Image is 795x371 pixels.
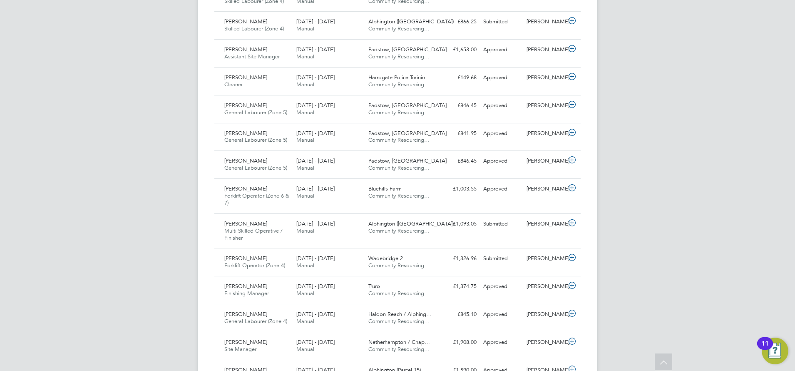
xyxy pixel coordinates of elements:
[224,136,287,143] span: General Labourer (Zone 5)
[437,336,480,349] div: £1,908.00
[224,109,287,116] span: General Labourer (Zone 5)
[368,136,430,143] span: Community Resourcing…
[368,318,430,325] span: Community Resourcing…
[437,127,480,140] div: £841.95
[296,185,335,192] span: [DATE] - [DATE]
[296,74,335,81] span: [DATE] - [DATE]
[224,220,267,227] span: [PERSON_NAME]
[296,318,314,325] span: Manual
[368,227,430,234] span: Community Resourcing…
[437,252,480,266] div: £1,326.96
[368,311,432,318] span: Haldon Reach / Alphing…
[368,53,430,60] span: Community Resourcing…
[224,255,267,262] span: [PERSON_NAME]
[523,217,566,231] div: [PERSON_NAME]
[368,346,430,353] span: Community Resourcing…
[437,182,480,196] div: £1,003.55
[296,290,314,297] span: Manual
[523,154,566,168] div: [PERSON_NAME]
[296,18,335,25] span: [DATE] - [DATE]
[523,43,566,57] div: [PERSON_NAME]
[224,25,284,32] span: Skilled Labourer (Zone 4)
[296,25,314,32] span: Manual
[224,130,267,137] span: [PERSON_NAME]
[224,338,267,346] span: [PERSON_NAME]
[224,157,267,164] span: [PERSON_NAME]
[296,46,335,53] span: [DATE] - [DATE]
[296,157,335,164] span: [DATE] - [DATE]
[296,130,335,137] span: [DATE] - [DATE]
[368,102,447,109] span: Padstow, [GEOGRAPHIC_DATA]
[296,81,314,88] span: Manual
[523,182,566,196] div: [PERSON_NAME]
[296,136,314,143] span: Manual
[224,318,287,325] span: General Labourer (Zone 4)
[224,164,287,171] span: General Labourer (Zone 5)
[368,25,430,32] span: Community Resourcing…
[437,99,480,113] div: £846.45
[437,71,480,85] div: £149.68
[368,255,403,262] span: Wadebridge 2
[437,15,480,29] div: £866.25
[523,99,566,113] div: [PERSON_NAME]
[523,336,566,349] div: [PERSON_NAME]
[368,46,447,53] span: Padstow, [GEOGRAPHIC_DATA]
[224,227,283,241] span: Multi Skilled Operative / Finisher
[480,252,523,266] div: Submitted
[296,227,314,234] span: Manual
[368,74,430,81] span: Harrogate Police Trainin…
[224,192,289,206] span: Forklift Operator (Zone 6 & 7)
[368,192,430,199] span: Community Resourcing…
[368,157,447,164] span: Padstow, [GEOGRAPHIC_DATA]
[368,220,454,227] span: Alphington ([GEOGRAPHIC_DATA])
[296,53,314,60] span: Manual
[296,220,335,227] span: [DATE] - [DATE]
[437,280,480,293] div: £1,374.75
[296,102,335,109] span: [DATE] - [DATE]
[368,164,430,171] span: Community Resourcing…
[296,338,335,346] span: [DATE] - [DATE]
[480,217,523,231] div: Submitted
[368,283,380,290] span: Truro
[224,262,285,269] span: Forklift Operator (Zone 4)
[224,53,280,60] span: Assistant Site Manager
[523,252,566,266] div: [PERSON_NAME]
[761,343,769,354] div: 11
[480,71,523,85] div: Approved
[762,338,788,364] button: Open Resource Center, 11 new notifications
[224,290,269,297] span: Finishing Manager
[437,43,480,57] div: £1,653.00
[224,74,267,81] span: [PERSON_NAME]
[296,255,335,262] span: [DATE] - [DATE]
[224,102,267,109] span: [PERSON_NAME]
[480,182,523,196] div: Approved
[296,109,314,116] span: Manual
[437,154,480,168] div: £846.45
[523,280,566,293] div: [PERSON_NAME]
[224,185,267,192] span: [PERSON_NAME]
[523,308,566,321] div: [PERSON_NAME]
[480,99,523,113] div: Approved
[296,311,335,318] span: [DATE] - [DATE]
[224,81,243,88] span: Cleaner
[523,15,566,29] div: [PERSON_NAME]
[480,280,523,293] div: Approved
[368,290,430,297] span: Community Resourcing…
[224,46,267,53] span: [PERSON_NAME]
[296,164,314,171] span: Manual
[368,262,430,269] span: Community Resourcing…
[296,283,335,290] span: [DATE] - [DATE]
[480,43,523,57] div: Approved
[523,71,566,85] div: [PERSON_NAME]
[480,154,523,168] div: Approved
[437,308,480,321] div: £845.10
[480,127,523,140] div: Approved
[224,283,267,290] span: [PERSON_NAME]
[480,15,523,29] div: Submitted
[224,311,267,318] span: [PERSON_NAME]
[437,217,480,231] div: £1,093.05
[296,346,314,353] span: Manual
[480,336,523,349] div: Approved
[523,127,566,140] div: [PERSON_NAME]
[368,81,430,88] span: Community Resourcing…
